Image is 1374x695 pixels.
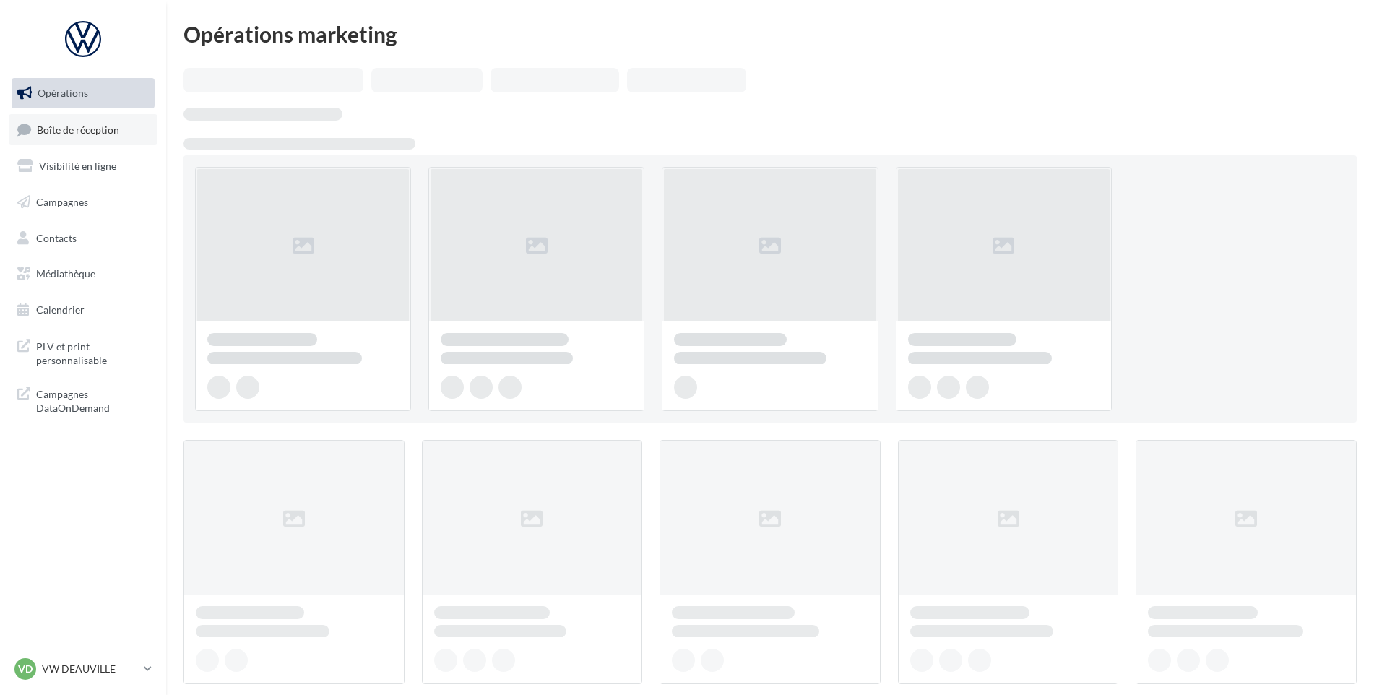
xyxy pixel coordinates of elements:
[9,187,157,217] a: Campagnes
[9,259,157,289] a: Médiathèque
[38,87,88,99] span: Opérations
[36,267,95,280] span: Médiathèque
[9,78,157,108] a: Opérations
[183,23,1357,45] div: Opérations marketing
[9,114,157,145] a: Boîte de réception
[12,655,155,683] a: VD VW DEAUVILLE
[9,151,157,181] a: Visibilité en ligne
[36,384,149,415] span: Campagnes DataOnDemand
[36,303,85,316] span: Calendrier
[9,295,157,325] a: Calendrier
[18,662,33,676] span: VD
[36,231,77,243] span: Contacts
[9,223,157,254] a: Contacts
[36,337,149,368] span: PLV et print personnalisable
[39,160,116,172] span: Visibilité en ligne
[37,123,119,135] span: Boîte de réception
[9,331,157,374] a: PLV et print personnalisable
[42,662,138,676] p: VW DEAUVILLE
[9,379,157,421] a: Campagnes DataOnDemand
[36,196,88,208] span: Campagnes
